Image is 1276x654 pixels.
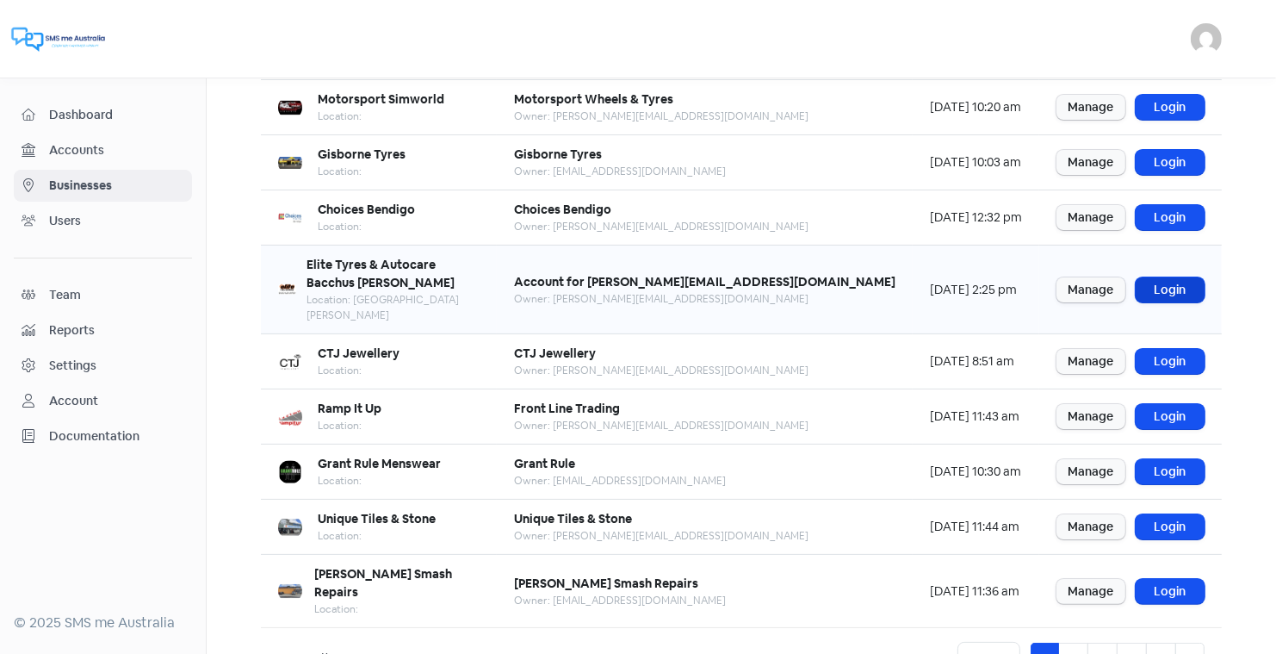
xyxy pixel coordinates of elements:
[278,405,302,429] img: 35f4c1ad-4f2e-48ad-ab30-5155fdf70f3d-250x250.png
[49,321,184,339] span: Reports
[1136,277,1205,302] a: Login
[14,134,192,166] a: Accounts
[930,408,1022,426] div: [DATE] 11:43 am
[318,456,441,471] b: Grant Rule Menswear
[1056,579,1125,604] a: Manage
[930,518,1022,536] div: [DATE] 11:44 am
[14,99,192,131] a: Dashboard
[307,257,455,290] b: Elite Tyres & Autocare Bacchus [PERSON_NAME]
[514,456,575,471] b: Grant Rule
[278,350,302,374] img: 7be11b49-75b7-437a-b653-4ef32f684f53-250x250.png
[1056,277,1125,302] a: Manage
[14,420,192,452] a: Documentation
[278,151,302,175] img: 63d568eb-2aa7-4a3e-ac80-3fa331f9deb7-250x250.png
[514,219,808,234] div: Owner: [PERSON_NAME][EMAIL_ADDRESS][DOMAIN_NAME]
[318,109,444,124] div: Location:
[314,566,452,600] b: [PERSON_NAME] Smash Repairs
[318,401,381,416] b: Ramp It Up
[314,601,480,617] div: Location:
[1056,404,1125,429] a: Manage
[14,279,192,311] a: Team
[318,363,400,378] div: Location:
[514,109,808,124] div: Owner: [PERSON_NAME][EMAIL_ADDRESS][DOMAIN_NAME]
[1056,349,1125,374] a: Manage
[318,91,444,107] b: Motorsport Simworld
[514,274,895,290] b: Account for [PERSON_NAME][EMAIL_ADDRESS][DOMAIN_NAME]
[318,202,415,217] b: Choices Bendigo
[930,209,1022,227] div: [DATE] 12:32 pm
[49,141,184,159] span: Accounts
[514,418,808,433] div: Owner: [PERSON_NAME][EMAIL_ADDRESS][DOMAIN_NAME]
[278,277,296,302] img: 66d538de-5a83-4c3b-bc95-2d621ac501ae-250x250.png
[49,106,184,124] span: Dashboard
[318,473,441,489] div: Location:
[930,352,1022,371] div: [DATE] 8:51 am
[1136,150,1205,175] a: Login
[514,202,611,217] b: Choices Bendigo
[318,418,381,433] div: Location:
[318,528,436,544] div: Location:
[14,315,192,346] a: Reports
[318,346,400,361] b: CTJ Jewellery
[14,350,192,382] a: Settings
[49,392,98,410] div: Account
[49,427,184,445] span: Documentation
[49,177,184,195] span: Businesses
[1136,349,1205,374] a: Login
[1136,95,1205,120] a: Login
[14,170,192,202] a: Businesses
[930,463,1022,481] div: [DATE] 10:30 am
[1136,514,1205,539] a: Login
[514,91,673,107] b: Motorsport Wheels & Tyres
[1136,205,1205,230] a: Login
[1191,23,1222,54] img: User
[514,291,895,307] div: Owner: [PERSON_NAME][EMAIL_ADDRESS][DOMAIN_NAME]
[318,146,406,162] b: Gisborne Tyres
[514,473,726,489] div: Owner: [EMAIL_ADDRESS][DOMAIN_NAME]
[278,206,302,230] img: 0e827074-2277-4e51-9f29-4863781f49ff-250x250.png
[278,96,302,120] img: f04f9500-df2d-4bc6-9216-70fe99c8ada6-250x250.png
[514,576,698,591] b: [PERSON_NAME] Smash Repairs
[514,146,602,162] b: Gisborne Tyres
[514,164,726,179] div: Owner: [EMAIL_ADDRESS][DOMAIN_NAME]
[514,363,808,378] div: Owner: [PERSON_NAME][EMAIL_ADDRESS][DOMAIN_NAME]
[307,292,480,323] div: Location: [GEOGRAPHIC_DATA][PERSON_NAME]
[930,153,1022,171] div: [DATE] 10:03 am
[1056,459,1125,484] a: Manage
[14,385,192,417] a: Account
[278,515,302,539] img: 052dc0f5-0326-4f27-ad8e-36ef436f33b3-250x250.png
[318,511,436,526] b: Unique Tiles & Stone
[49,286,184,304] span: Team
[318,164,406,179] div: Location:
[49,357,96,375] div: Settings
[930,281,1022,299] div: [DATE] 2:25 pm
[278,579,302,603] img: 41d3e966-6eab-4070-a8ed-998341c7dede-250x250.png
[14,613,192,633] div: © 2025 SMS me Australia
[930,582,1022,601] div: [DATE] 11:36 am
[514,528,808,544] div: Owner: [PERSON_NAME][EMAIL_ADDRESS][DOMAIN_NAME]
[1136,459,1205,484] a: Login
[1056,514,1125,539] a: Manage
[930,98,1022,116] div: [DATE] 10:20 am
[278,460,302,484] img: 4a6b15b7-8deb-4f81-962f-cd6db14835d5-250x250.png
[49,212,184,230] span: Users
[1136,404,1205,429] a: Login
[514,593,726,608] div: Owner: [EMAIL_ADDRESS][DOMAIN_NAME]
[14,205,192,237] a: Users
[514,401,620,416] b: Front Line Trading
[1056,150,1125,175] a: Manage
[1056,95,1125,120] a: Manage
[514,511,632,526] b: Unique Tiles & Stone
[514,346,596,361] b: CTJ Jewellery
[1056,205,1125,230] a: Manage
[1136,579,1205,604] a: Login
[318,219,415,234] div: Location:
